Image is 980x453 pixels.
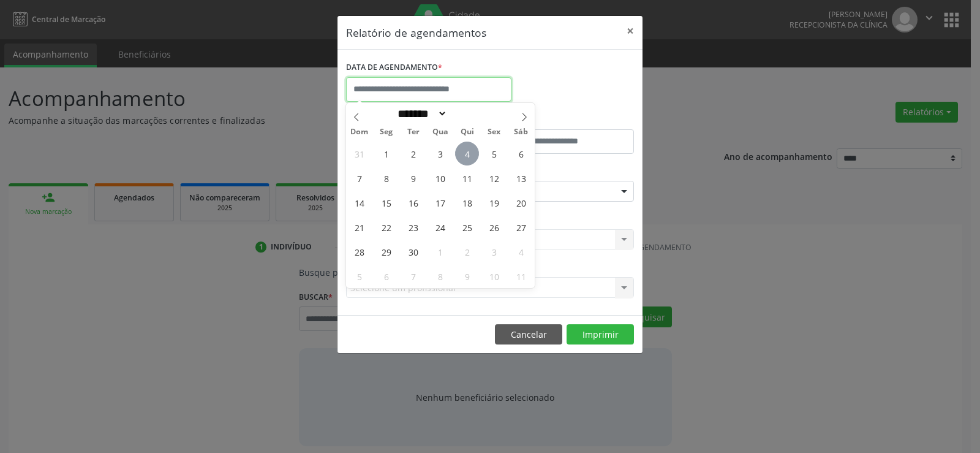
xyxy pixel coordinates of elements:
span: Setembro 13, 2025 [509,166,533,190]
select: Month [393,107,447,120]
span: Setembro 23, 2025 [401,215,425,239]
span: Outubro 9, 2025 [455,264,479,288]
span: Setembro 22, 2025 [374,215,398,239]
span: Outubro 1, 2025 [428,240,452,264]
span: Outubro 8, 2025 [428,264,452,288]
span: Agosto 31, 2025 [347,142,371,166]
span: Setembro 21, 2025 [347,215,371,239]
span: Outubro 6, 2025 [374,264,398,288]
span: Setembro 17, 2025 [428,191,452,215]
span: Setembro 26, 2025 [482,215,506,239]
span: Setembro 6, 2025 [509,142,533,166]
span: Setembro 29, 2025 [374,240,398,264]
span: Setembro 27, 2025 [509,215,533,239]
span: Dom [346,128,373,136]
span: Sex [481,128,508,136]
span: Outubro 2, 2025 [455,240,479,264]
span: Outubro 4, 2025 [509,240,533,264]
label: DATA DE AGENDAMENTO [346,58,442,77]
span: Setembro 19, 2025 [482,191,506,215]
span: Setembro 9, 2025 [401,166,425,190]
span: Setembro 2, 2025 [401,142,425,166]
span: Setembro 11, 2025 [455,166,479,190]
span: Seg [373,128,400,136]
h5: Relatório de agendamentos [346,25,486,40]
span: Setembro 7, 2025 [347,166,371,190]
span: Setembro 16, 2025 [401,191,425,215]
span: Setembro 3, 2025 [428,142,452,166]
span: Qua [427,128,454,136]
span: Setembro 25, 2025 [455,215,479,239]
span: Setembro 10, 2025 [428,166,452,190]
span: Setembro 12, 2025 [482,166,506,190]
span: Setembro 15, 2025 [374,191,398,215]
button: Cancelar [495,324,562,345]
span: Setembro 5, 2025 [482,142,506,166]
span: Ter [400,128,427,136]
span: Setembro 28, 2025 [347,240,371,264]
span: Setembro 18, 2025 [455,191,479,215]
span: Setembro 14, 2025 [347,191,371,215]
span: Setembro 24, 2025 [428,215,452,239]
span: Setembro 8, 2025 [374,166,398,190]
span: Setembro 20, 2025 [509,191,533,215]
button: Imprimir [567,324,634,345]
span: Outubro 7, 2025 [401,264,425,288]
span: Setembro 1, 2025 [374,142,398,166]
span: Setembro 30, 2025 [401,240,425,264]
span: Outubro 5, 2025 [347,264,371,288]
span: Outubro 10, 2025 [482,264,506,288]
label: ATÉ [493,110,634,129]
span: Qui [454,128,481,136]
span: Outubro 11, 2025 [509,264,533,288]
input: Year [447,107,488,120]
button: Close [618,16,643,46]
span: Setembro 4, 2025 [455,142,479,166]
span: Sáb [508,128,535,136]
span: Outubro 3, 2025 [482,240,506,264]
